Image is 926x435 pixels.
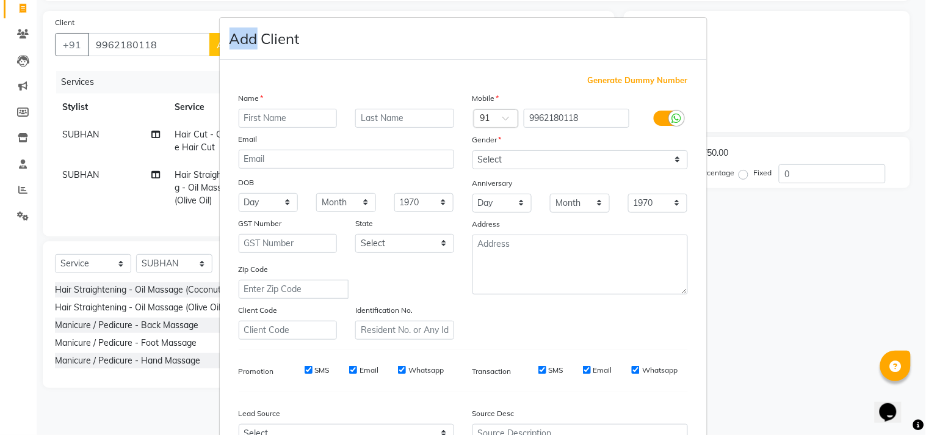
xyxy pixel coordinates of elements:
label: Anniversary [472,178,513,189]
label: Zip Code [239,264,269,275]
input: Mobile [524,109,629,128]
label: GST Number [239,218,282,229]
label: Name [239,93,264,104]
label: Email [360,365,378,376]
label: Gender [472,134,502,145]
input: GST Number [239,234,338,253]
label: Identification No. [355,305,413,316]
input: First Name [239,109,338,128]
input: Last Name [355,109,454,128]
label: Mobile [472,93,499,104]
label: SMS [549,365,563,376]
label: Source Desc [472,408,515,419]
label: Email [593,365,612,376]
iframe: chat widget [875,386,914,423]
label: Client Code [239,305,278,316]
label: Email [239,134,258,145]
input: Email [239,150,454,169]
input: Client Code [239,321,338,340]
label: SMS [315,365,330,376]
label: Lead Source [239,408,281,419]
label: Address [472,219,501,230]
label: DOB [239,177,255,188]
input: Resident No. or Any Id [355,321,454,340]
label: Promotion [239,366,274,377]
label: Whatsapp [642,365,678,376]
label: Whatsapp [408,365,444,376]
input: Enter Zip Code [239,280,349,299]
span: Generate Dummy Number [588,75,688,87]
h4: Add Client [230,27,300,49]
label: State [355,218,373,229]
label: Transaction [472,366,512,377]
